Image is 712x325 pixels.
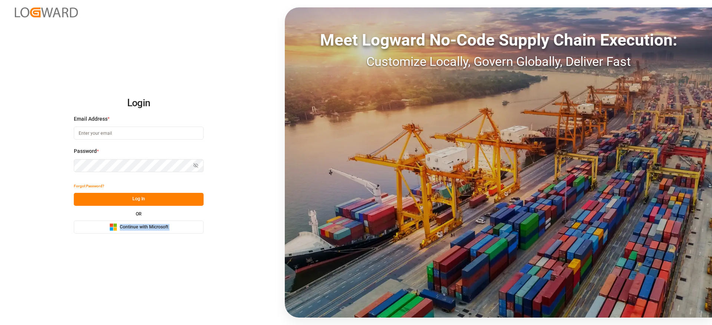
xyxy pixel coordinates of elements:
[74,127,204,140] input: Enter your email
[74,193,204,206] button: Log In
[74,91,204,115] h2: Login
[74,180,104,193] button: Forgot Password?
[120,224,168,231] span: Continue with Microsoft
[74,221,204,234] button: Continue with Microsoft
[15,7,78,17] img: Logward_new_orange.png
[285,52,712,71] div: Customize Locally, Govern Globally, Deliver Fast
[74,115,108,123] span: Email Address
[285,28,712,52] div: Meet Logward No-Code Supply Chain Execution:
[74,147,97,155] span: Password
[136,212,142,216] small: OR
